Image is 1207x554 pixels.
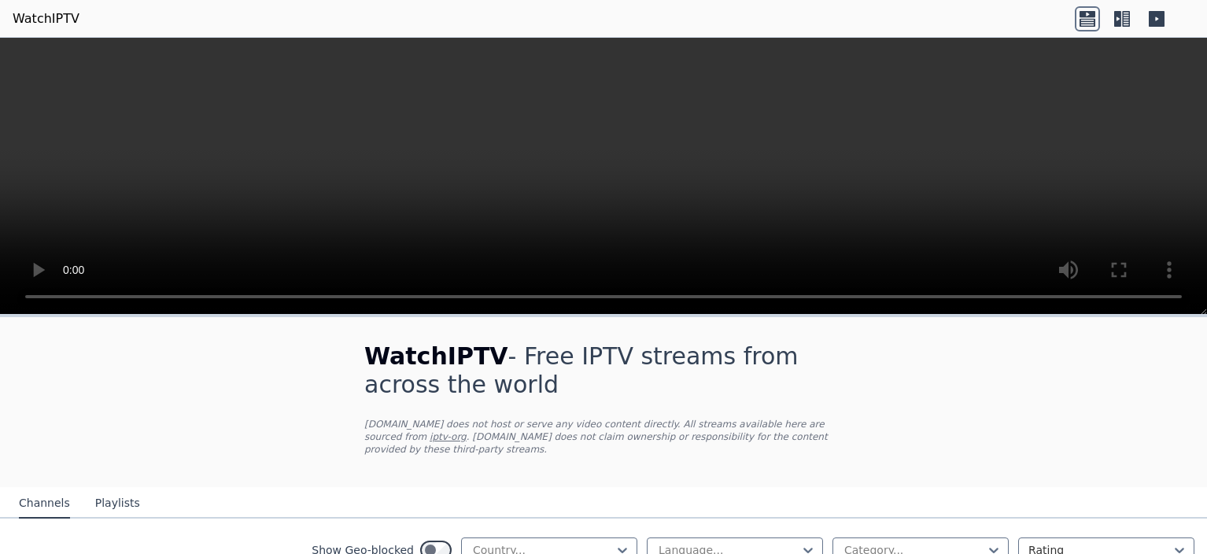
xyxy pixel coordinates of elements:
button: Channels [19,489,70,519]
a: WatchIPTV [13,9,79,28]
p: [DOMAIN_NAME] does not host or serve any video content directly. All streams available here are s... [364,418,843,456]
h1: - Free IPTV streams from across the world [364,342,843,399]
button: Playlists [95,489,140,519]
span: WatchIPTV [364,342,508,370]
a: iptv-org [430,431,467,442]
